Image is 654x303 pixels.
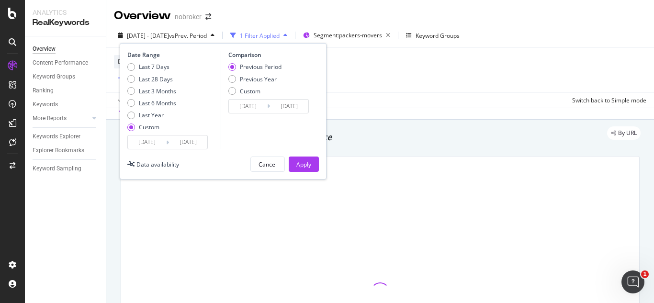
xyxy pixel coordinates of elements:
[607,126,641,140] div: legacy label
[114,28,218,43] button: [DATE] - [DATE]vsPrev. Period
[127,111,176,119] div: Last Year
[118,57,136,66] span: Device
[114,8,171,24] div: Overview
[416,32,460,40] div: Keyword Groups
[33,72,99,82] a: Keyword Groups
[226,28,291,43] button: 1 Filter Applied
[33,100,99,110] a: Keywords
[169,32,207,40] span: vs Prev. Period
[228,63,282,71] div: Previous Period
[127,87,176,95] div: Last 3 Months
[568,92,646,108] button: Switch back to Simple mode
[228,87,282,95] div: Custom
[127,75,176,83] div: Last 28 Days
[33,44,56,54] div: Overview
[127,123,176,131] div: Custom
[33,164,81,174] div: Keyword Sampling
[240,87,260,95] div: Custom
[33,58,88,68] div: Content Performance
[259,160,277,168] div: Cancel
[250,157,285,172] button: Cancel
[33,146,84,156] div: Explorer Bookmarks
[229,100,267,113] input: Start Date
[127,99,176,107] div: Last 6 Months
[136,160,179,168] div: Data availability
[33,44,99,54] a: Overview
[139,111,164,119] div: Last Year
[240,63,282,71] div: Previous Period
[139,63,169,71] div: Last 7 Days
[641,270,649,278] span: 1
[33,86,54,96] div: Ranking
[139,123,159,131] div: Custom
[618,130,637,136] span: By URL
[128,135,166,149] input: Start Date
[240,32,280,40] div: 1 Filter Applied
[33,72,75,82] div: Keyword Groups
[33,8,98,17] div: Analytics
[621,270,644,293] iframe: Intercom live chat
[289,157,319,172] button: Apply
[228,75,282,83] div: Previous Year
[139,87,176,95] div: Last 3 Months
[33,58,99,68] a: Content Performance
[314,31,382,39] span: Segment: packers-movers
[139,99,176,107] div: Last 6 Months
[127,51,218,59] div: Date Range
[127,63,176,71] div: Last 7 Days
[33,86,99,96] a: Ranking
[33,146,99,156] a: Explorer Bookmarks
[175,12,202,22] div: nobroker
[270,100,308,113] input: End Date
[114,73,152,84] button: Add Filter
[402,28,463,43] button: Keyword Groups
[139,75,173,83] div: Last 28 Days
[33,100,58,110] div: Keywords
[33,113,67,123] div: More Reports
[205,13,211,20] div: arrow-right-arrow-left
[33,132,99,142] a: Keywords Explorer
[114,92,142,108] button: Apply
[33,17,98,28] div: RealKeywords
[169,135,207,149] input: End Date
[240,75,277,83] div: Previous Year
[296,160,311,168] div: Apply
[299,28,394,43] button: Segment:packers-movers
[33,132,80,142] div: Keywords Explorer
[228,51,312,59] div: Comparison
[572,96,646,104] div: Switch back to Simple mode
[33,113,90,123] a: More Reports
[127,32,169,40] span: [DATE] - [DATE]
[33,164,99,174] a: Keyword Sampling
